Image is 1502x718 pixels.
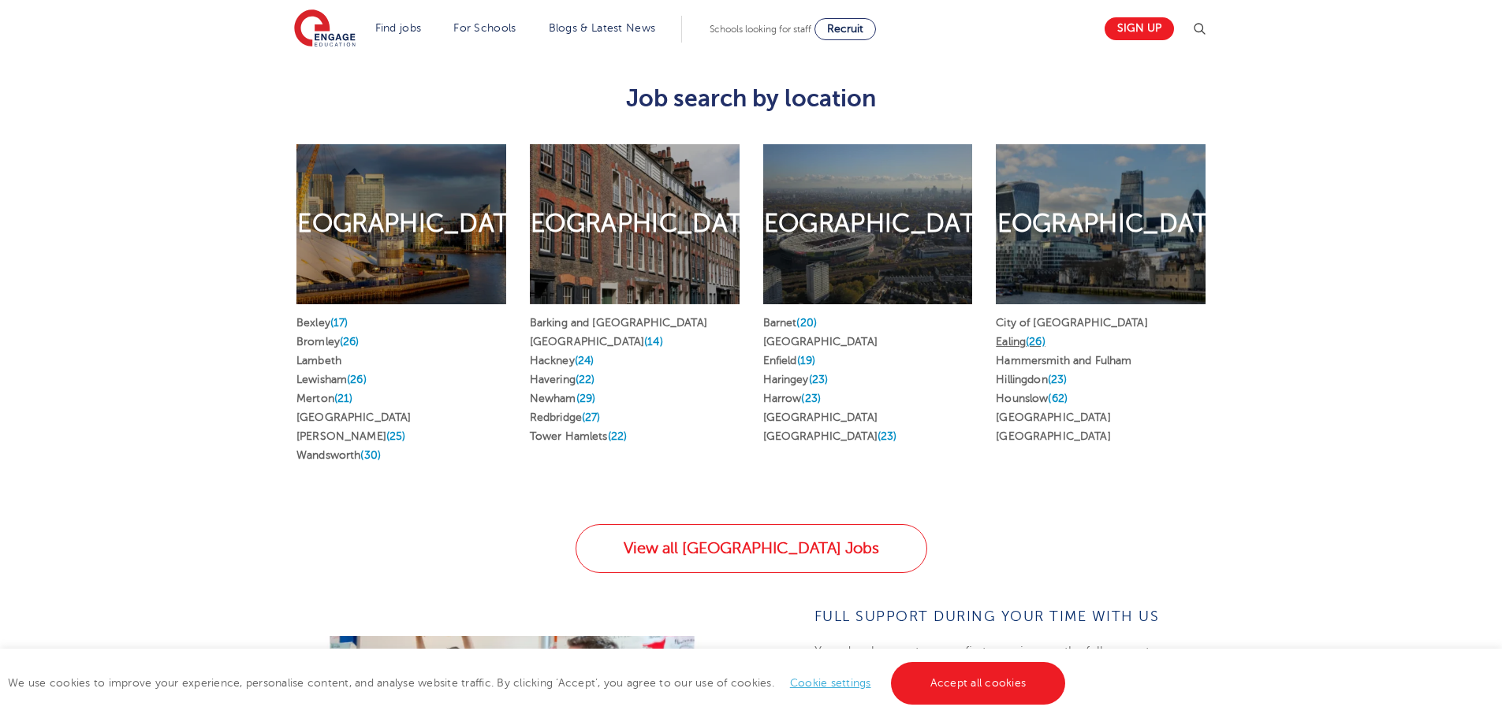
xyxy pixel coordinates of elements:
span: (24) [575,355,594,366]
span: (23) [809,374,829,385]
h2: [GEOGRAPHIC_DATA] [504,207,764,240]
span: (26) [340,336,360,348]
a: Sign up [1105,17,1174,40]
h2: [GEOGRAPHIC_DATA] [971,207,1231,240]
a: [GEOGRAPHIC_DATA] [296,411,411,423]
span: (22) [608,430,628,442]
a: Enfield(19) [763,355,816,366]
span: (23) [801,392,821,404]
span: (19) [797,355,816,366]
a: City of [GEOGRAPHIC_DATA] [996,317,1148,329]
a: Find jobs [375,22,422,34]
a: Blogs & Latest News [549,22,656,34]
a: [GEOGRAPHIC_DATA](23) [763,430,897,442]
a: Lewisham(26) [296,374,367,385]
span: (20) [796,317,817,329]
a: Barking and [GEOGRAPHIC_DATA] [530,317,707,329]
a: Hounslow(62) [996,392,1068,404]
span: (29) [576,392,596,404]
span: (26) [347,374,367,385]
h2: [GEOGRAPHIC_DATA] [737,207,997,240]
a: Bromley(26) [296,336,360,348]
a: View all [GEOGRAPHIC_DATA] Jobs [576,524,927,573]
a: Accept all cookies [891,662,1066,705]
a: Hillingdon(23) [996,374,1067,385]
span: (26) [1026,336,1045,348]
a: Hackney(24) [530,355,594,366]
span: (21) [334,392,353,404]
a: Harrow(23) [763,392,821,404]
h2: [GEOGRAPHIC_DATA] [271,207,531,240]
a: [GEOGRAPHIC_DATA] [996,411,1110,423]
span: Schools looking for staff [710,24,811,35]
a: Havering(22) [530,374,595,385]
span: (23) [1048,374,1068,385]
span: (23) [878,430,897,442]
span: We use cookies to improve your experience, personalise content, and analyse website traffic. By c... [8,677,1069,689]
a: Redbridge(27) [530,411,601,423]
a: [GEOGRAPHIC_DATA] [996,430,1110,442]
a: [PERSON_NAME](25) [296,430,405,442]
a: Tower Hamlets(22) [530,430,627,442]
span: (30) [360,449,381,461]
a: [GEOGRAPHIC_DATA] [763,411,878,423]
a: [GEOGRAPHIC_DATA](14) [530,336,663,348]
a: Merton(21) [296,392,352,404]
span: Recruit [827,23,863,35]
a: Bexley(17) [296,317,348,329]
a: Hammersmith and Fulham [996,355,1131,366]
span: (14) [644,336,663,348]
a: Lambeth [296,355,341,366]
a: Barnet(20) [763,317,817,329]
a: Ealing(26) [996,336,1045,348]
h3: Job search by location [285,85,1217,112]
a: For Schools [453,22,516,34]
a: Wandsworth(30) [296,449,381,461]
a: Cookie settings [790,677,871,689]
span: (25) [386,430,406,442]
a: Recruit [814,18,876,40]
a: Newham(29) [530,392,595,404]
a: [GEOGRAPHIC_DATA] [763,336,878,348]
img: Engage Education [294,9,356,49]
span: (62) [1048,392,1068,404]
span: full support during your time with us [814,608,1160,624]
span: (17) [330,317,348,329]
a: Haringey(23) [763,374,829,385]
span: (27) [582,411,601,423]
span: (22) [576,374,595,385]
